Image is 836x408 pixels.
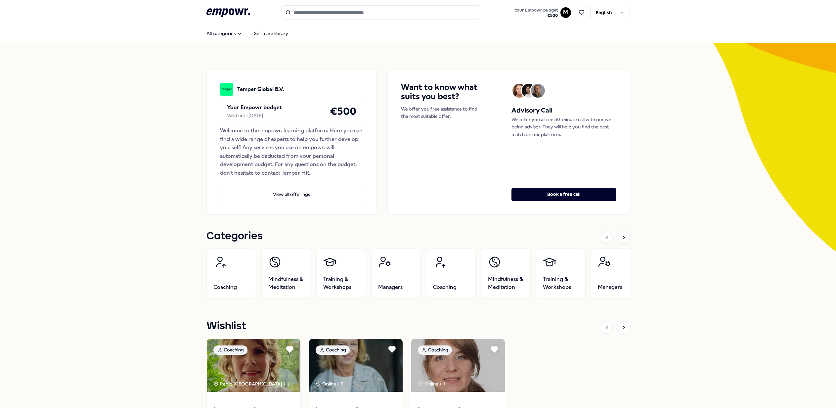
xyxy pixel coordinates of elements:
[543,275,579,291] span: Training & Workshops
[513,6,559,20] button: Your Empowr budget€500
[220,188,364,201] button: View all offerings
[511,188,616,201] button: Book a free call
[316,345,350,355] div: Coaching
[598,283,622,291] span: Managers
[371,249,421,298] a: Managers
[401,105,485,120] p: We offer you free assistance to find the most suitable offer.
[206,318,246,335] h1: Wishlist
[316,380,343,387] div: Online + 3
[522,84,536,98] img: Avatar
[426,249,476,298] a: Coaching
[309,339,403,392] img: package image
[227,103,282,112] p: Your Empowr budget
[481,249,531,298] a: Mindfulness & Meditation
[220,177,364,201] a: View all offerings
[514,13,558,18] span: € 500
[591,249,640,298] a: Managers
[511,116,616,138] p: We offer you a free 30-minute call with our well-being advisor. They will help you find the best ...
[511,105,616,116] h5: Advisory Call
[220,83,233,96] img: Temper Global B.V.
[206,249,256,298] a: Coaching
[401,83,485,101] h4: Want to know what suits you best?
[560,7,571,18] button: M
[213,380,289,387] div: Regio [GEOGRAPHIC_DATA] + 1
[323,275,359,291] span: Training & Workshops
[249,27,293,40] a: Self-care library
[237,85,284,94] p: Temper Global B.V.
[536,249,586,298] a: Training & Workshops
[514,8,558,13] span: Your Empowr budget
[201,27,293,40] nav: Main
[378,283,403,291] span: Managers
[206,228,263,245] h1: Categories
[418,380,445,387] div: Online + 1
[433,283,457,291] span: Coaching
[213,345,247,355] div: Coaching
[330,103,356,119] h4: € 500
[411,339,505,392] img: package image
[512,6,560,20] a: Your Empowr budget€500
[201,27,247,40] button: All categories
[227,112,282,119] div: Valid until [DATE]
[213,283,237,291] span: Coaching
[282,5,480,20] input: Search for products, categories or subcategories
[512,84,526,98] img: Avatar
[316,249,366,298] a: Training & Workshops
[531,84,545,98] img: Avatar
[261,249,311,298] a: Mindfulness & Meditation
[488,275,524,291] span: Mindfulness & Meditation
[207,339,300,392] img: package image
[220,126,364,177] div: Welcome to the empowr. learning platform. Here you can find a wide range of experts to help you f...
[268,275,304,291] span: Mindfulness & Meditation
[418,345,452,355] div: Coaching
